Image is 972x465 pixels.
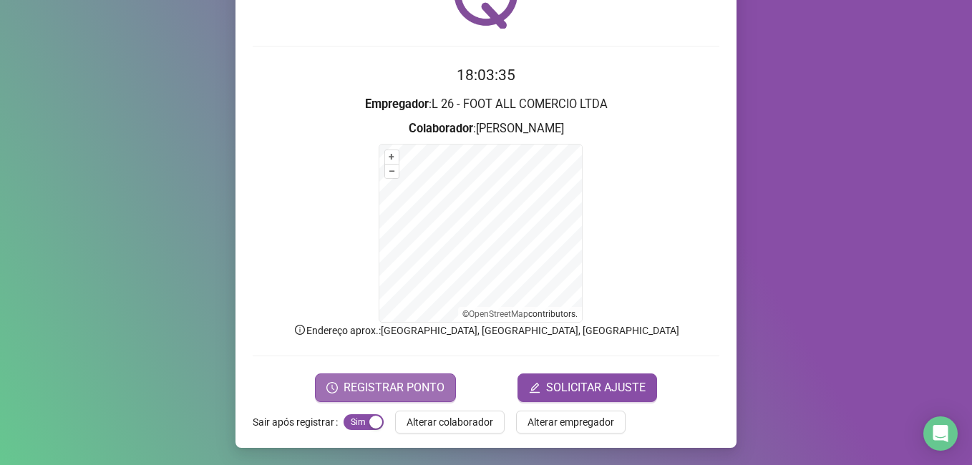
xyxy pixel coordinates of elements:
[516,411,626,434] button: Alterar empregador
[546,379,646,396] span: SOLICITAR AJUSTE
[253,411,344,434] label: Sair após registrar
[395,411,505,434] button: Alterar colaborador
[315,373,456,402] button: REGISTRAR PONTO
[469,309,528,319] a: OpenStreetMap
[385,150,399,164] button: +
[407,414,493,430] span: Alterar colaborador
[253,95,719,114] h3: : L 26 - FOOT ALL COMERCIO LTDA
[528,414,614,430] span: Alterar empregador
[529,382,540,393] span: edit
[365,97,429,111] strong: Empregador
[923,416,958,451] div: Open Intercom Messenger
[253,119,719,138] h3: : [PERSON_NAME]
[326,382,338,393] span: clock-circle
[385,165,399,178] button: –
[409,122,473,135] strong: Colaborador
[253,323,719,338] p: Endereço aprox. : [GEOGRAPHIC_DATA], [GEOGRAPHIC_DATA], [GEOGRAPHIC_DATA]
[293,323,306,336] span: info-circle
[462,309,578,319] li: © contributors.
[517,373,657,402] button: editSOLICITAR AJUSTE
[457,67,515,84] time: 18:03:35
[344,379,444,396] span: REGISTRAR PONTO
